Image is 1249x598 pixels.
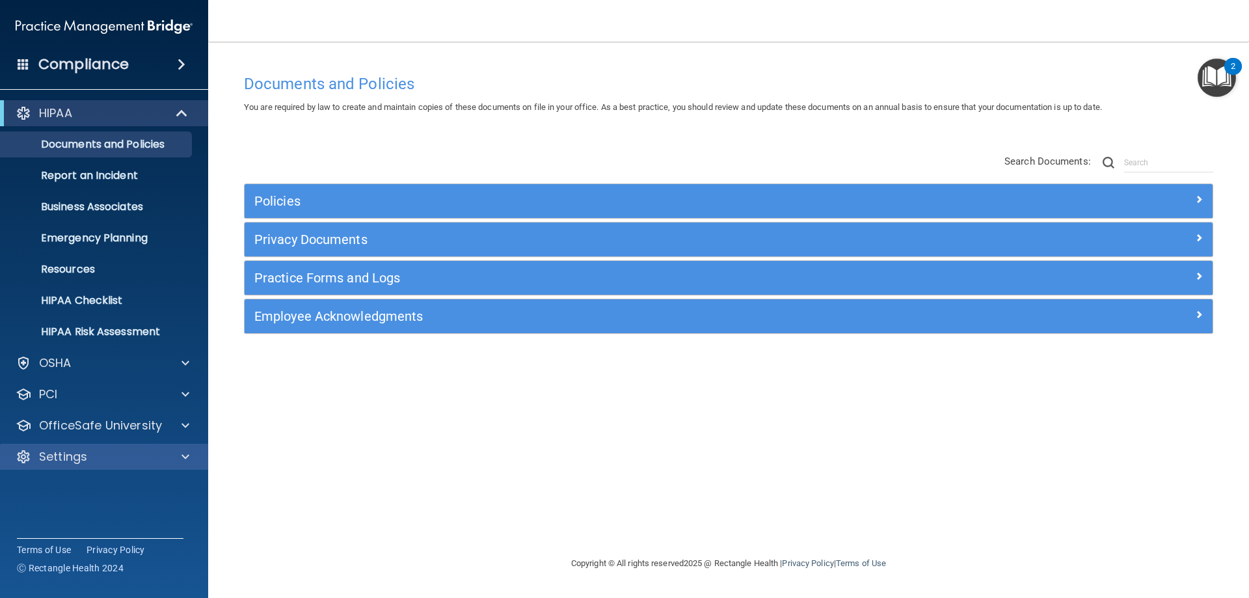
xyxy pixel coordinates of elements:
iframe: Drift Widget Chat Controller [1024,506,1233,558]
p: HIPAA Risk Assessment [8,325,186,338]
h4: Compliance [38,55,129,74]
img: PMB logo [16,14,193,40]
h5: Practice Forms and Logs [254,271,961,285]
a: Privacy Policy [87,543,145,556]
p: Business Associates [8,200,186,213]
div: Copyright © All rights reserved 2025 @ Rectangle Health | | [491,543,966,584]
span: Search Documents: [1004,156,1091,167]
h5: Policies [254,194,961,208]
div: 2 [1231,66,1235,83]
p: Documents and Policies [8,138,186,151]
img: ic-search.3b580494.png [1103,157,1114,169]
p: OSHA [39,355,72,371]
a: Policies [254,191,1203,211]
p: HIPAA [39,105,72,121]
p: OfficeSafe University [39,418,162,433]
a: Privacy Documents [254,229,1203,250]
a: OfficeSafe University [16,418,189,433]
a: PCI [16,387,189,402]
h5: Employee Acknowledgments [254,309,961,323]
a: Privacy Policy [782,558,833,568]
input: Search [1124,153,1213,172]
a: Employee Acknowledgments [254,306,1203,327]
h5: Privacy Documents [254,232,961,247]
p: HIPAA Checklist [8,294,186,307]
a: Terms of Use [17,543,71,556]
a: HIPAA [16,105,189,121]
p: Settings [39,449,87,465]
a: Settings [16,449,189,465]
a: OSHA [16,355,189,371]
p: Emergency Planning [8,232,186,245]
button: Open Resource Center, 2 new notifications [1198,59,1236,97]
p: Report an Incident [8,169,186,182]
p: PCI [39,387,57,402]
a: Terms of Use [836,558,886,568]
span: Ⓒ Rectangle Health 2024 [17,562,124,575]
h4: Documents and Policies [244,75,1213,92]
p: Resources [8,263,186,276]
a: Practice Forms and Logs [254,267,1203,288]
span: You are required by law to create and maintain copies of these documents on file in your office. ... [244,102,1102,112]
